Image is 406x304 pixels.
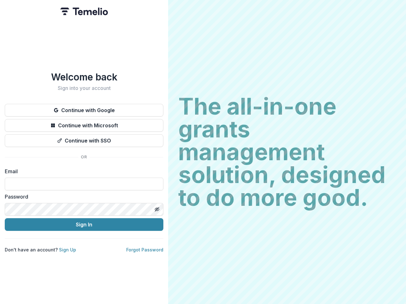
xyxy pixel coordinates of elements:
[5,218,163,231] button: Sign In
[5,246,76,253] p: Don't have an account?
[5,71,163,83] h1: Welcome back
[60,8,108,15] img: Temelio
[5,119,163,132] button: Continue with Microsoft
[5,193,160,200] label: Password
[59,247,76,252] a: Sign Up
[5,134,163,147] button: Continue with SSO
[152,204,162,214] button: Toggle password visibility
[5,85,163,91] h2: Sign into your account
[5,104,163,117] button: Continue with Google
[5,168,160,175] label: Email
[126,247,163,252] a: Forgot Password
